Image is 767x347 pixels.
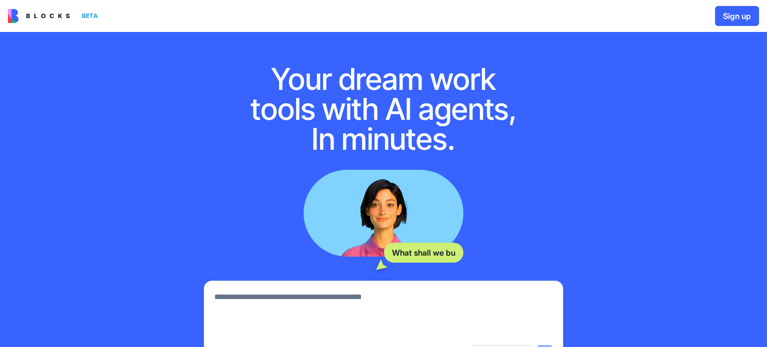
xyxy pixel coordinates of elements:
[78,9,102,23] div: BETA
[715,6,759,26] button: Sign up
[240,64,527,154] h1: Your dream work tools with AI agents, In minutes.
[384,243,463,263] div: What shall we bu
[8,9,70,23] img: logo
[8,9,102,23] a: BETA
